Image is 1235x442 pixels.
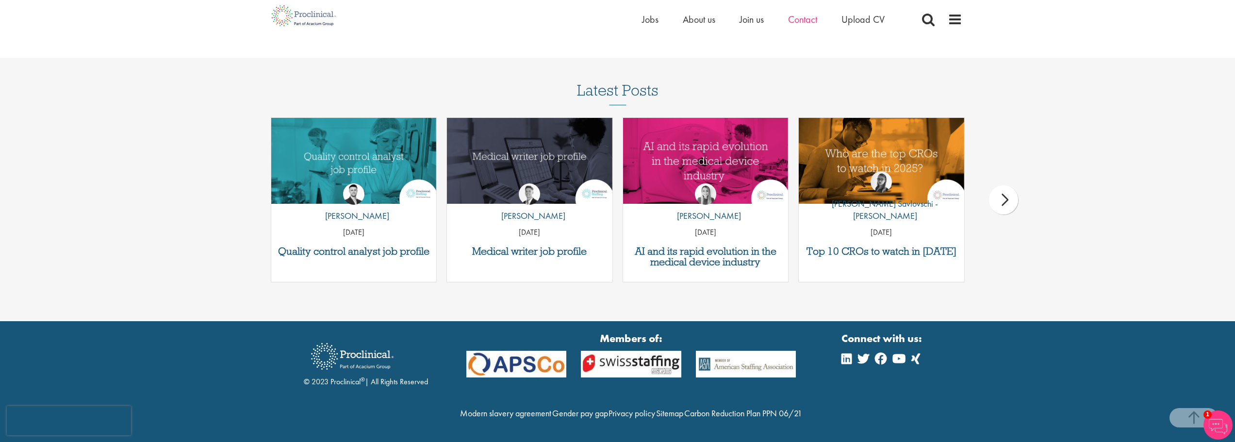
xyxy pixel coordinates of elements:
[684,408,802,419] a: Carbon Reduction Plan PPN 06/21
[7,406,131,435] iframe: reCAPTCHA
[799,227,964,238] p: [DATE]
[552,408,608,419] a: Gender pay gap
[670,183,741,227] a: Hannah Burke [PERSON_NAME]
[670,210,741,222] p: [PERSON_NAME]
[577,82,659,105] h3: Latest Posts
[494,183,565,227] a: George Watson [PERSON_NAME]
[628,246,784,267] a: AI and its rapid evolution in the medical device industry
[623,227,789,238] p: [DATE]
[871,171,892,193] img: Theodora Savlovschi - Wicks
[494,210,565,222] p: [PERSON_NAME]
[271,227,437,238] p: [DATE]
[799,118,964,204] img: Top 10 CROs 2025 | Proclinical
[447,118,612,204] img: Medical writer job profile
[989,185,1018,214] div: next
[466,331,796,346] strong: Members of:
[804,246,959,257] a: Top 10 CROs to watch in [DATE]
[683,13,715,26] a: About us
[460,408,551,419] a: Modern slavery agreement
[642,13,659,26] a: Jobs
[1203,410,1212,419] span: 1
[799,197,964,222] p: [PERSON_NAME] Savlovschi - [PERSON_NAME]
[447,118,612,204] a: Link to a post
[656,408,683,419] a: Sitemap
[318,210,389,222] p: [PERSON_NAME]
[276,246,432,257] a: Quality control analyst job profile
[623,118,789,204] img: AI and Its Impact on the Medical Device Industry | Proclinical
[799,171,964,227] a: Theodora Savlovschi - Wicks [PERSON_NAME] Savlovschi - [PERSON_NAME]
[695,183,716,205] img: Hannah Burke
[318,183,389,227] a: Joshua Godden [PERSON_NAME]
[519,183,540,205] img: George Watson
[574,351,689,377] img: APSCo
[788,13,817,26] a: Contact
[361,376,365,383] sup: ®
[304,336,428,388] div: © 2023 Proclinical | All Rights Reserved
[841,331,924,346] strong: Connect with us:
[689,351,804,377] img: APSCo
[623,118,789,204] a: Link to a post
[1203,410,1233,440] img: Chatbot
[452,246,608,257] a: Medical writer job profile
[740,13,764,26] a: Join us
[609,408,655,419] a: Privacy policy
[841,13,885,26] a: Upload CV
[447,227,612,238] p: [DATE]
[304,336,401,377] img: Proclinical Recruitment
[271,118,437,204] a: Link to a post
[271,118,437,204] img: quality control analyst job profile
[343,183,364,205] img: Joshua Godden
[459,351,574,377] img: APSCo
[799,118,964,204] a: Link to a post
